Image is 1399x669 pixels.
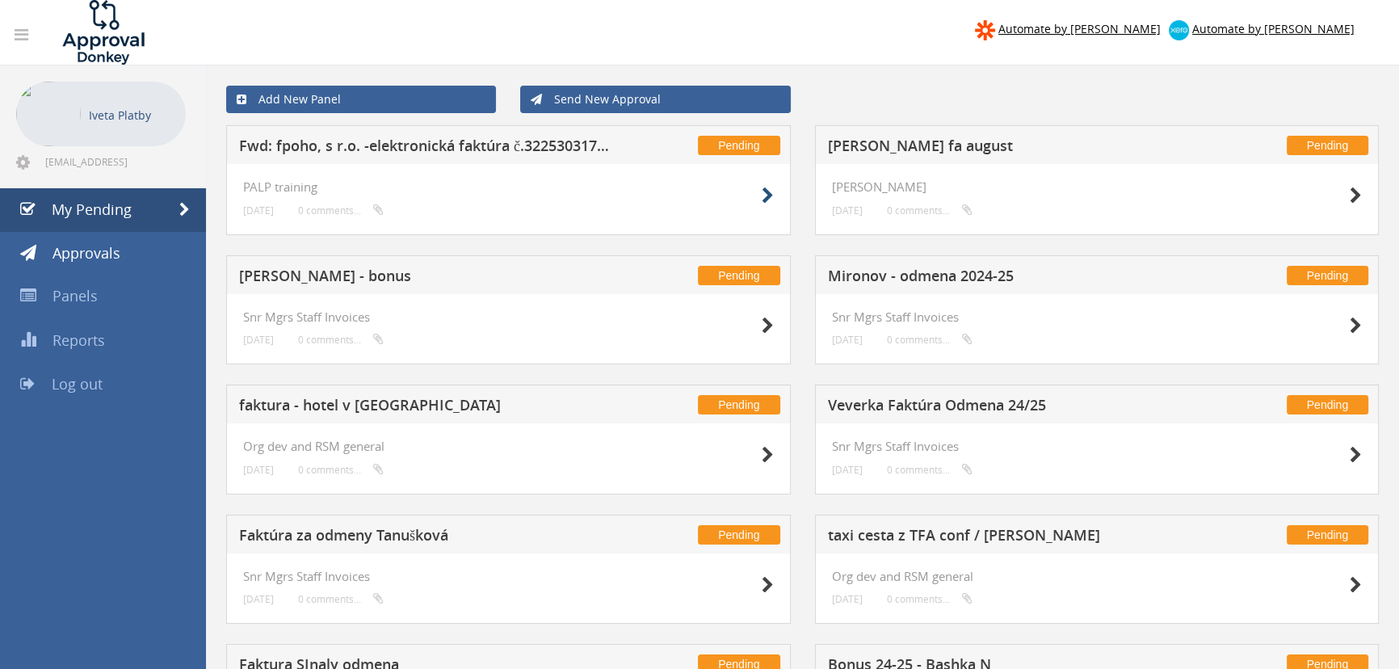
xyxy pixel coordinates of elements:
[243,180,774,194] h4: PALP training
[53,243,120,263] span: Approvals
[828,138,1205,158] h5: [PERSON_NAME] fa august
[887,464,973,476] small: 0 comments...
[828,268,1205,288] h5: Mironov - odmena 2024-25
[52,374,103,393] span: Log out
[1192,21,1355,36] span: Automate by [PERSON_NAME]
[298,593,384,605] small: 0 comments...
[1287,525,1368,545] span: Pending
[243,334,274,346] small: [DATE]
[298,464,384,476] small: 0 comments...
[998,21,1161,36] span: Automate by [PERSON_NAME]
[243,593,274,605] small: [DATE]
[239,528,616,548] h5: Faktúra za odmeny Tanušková
[1287,395,1368,414] span: Pending
[1287,266,1368,285] span: Pending
[239,138,616,158] h5: Fwd: fpoho, s r.o. -elektronická faktúra č.3225303172 za produkty
[832,310,1363,324] h4: Snr Mgrs Staff Invoices
[832,593,863,605] small: [DATE]
[828,398,1205,418] h5: Veverka Faktúra Odmena 24/25
[832,180,1363,194] h4: [PERSON_NAME]
[226,86,496,113] a: Add New Panel
[52,200,132,219] span: My Pending
[832,204,863,217] small: [DATE]
[832,570,1363,583] h4: Org dev and RSM general
[243,464,274,476] small: [DATE]
[243,204,274,217] small: [DATE]
[520,86,790,113] a: Send New Approval
[298,204,384,217] small: 0 comments...
[828,528,1205,548] h5: taxi cesta z TFA conf / [PERSON_NAME]
[832,334,863,346] small: [DATE]
[832,464,863,476] small: [DATE]
[832,440,1363,453] h4: Snr Mgrs Staff Invoices
[887,204,973,217] small: 0 comments...
[53,286,98,305] span: Panels
[53,330,105,350] span: Reports
[1287,136,1368,155] span: Pending
[698,266,779,285] span: Pending
[698,136,779,155] span: Pending
[239,398,616,418] h5: faktura - hotel v [GEOGRAPHIC_DATA]
[239,268,616,288] h5: [PERSON_NAME] - bonus
[887,593,973,605] small: 0 comments...
[89,105,178,125] p: Iveta Platby
[298,334,384,346] small: 0 comments...
[698,525,779,545] span: Pending
[887,334,973,346] small: 0 comments...
[243,570,774,583] h4: Snr Mgrs Staff Invoices
[698,395,779,414] span: Pending
[45,155,183,168] span: [EMAIL_ADDRESS][DOMAIN_NAME]
[243,310,774,324] h4: Snr Mgrs Staff Invoices
[1169,20,1189,40] img: xero-logo.png
[243,440,774,453] h4: Org dev and RSM general
[975,20,995,40] img: zapier-logomark.png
